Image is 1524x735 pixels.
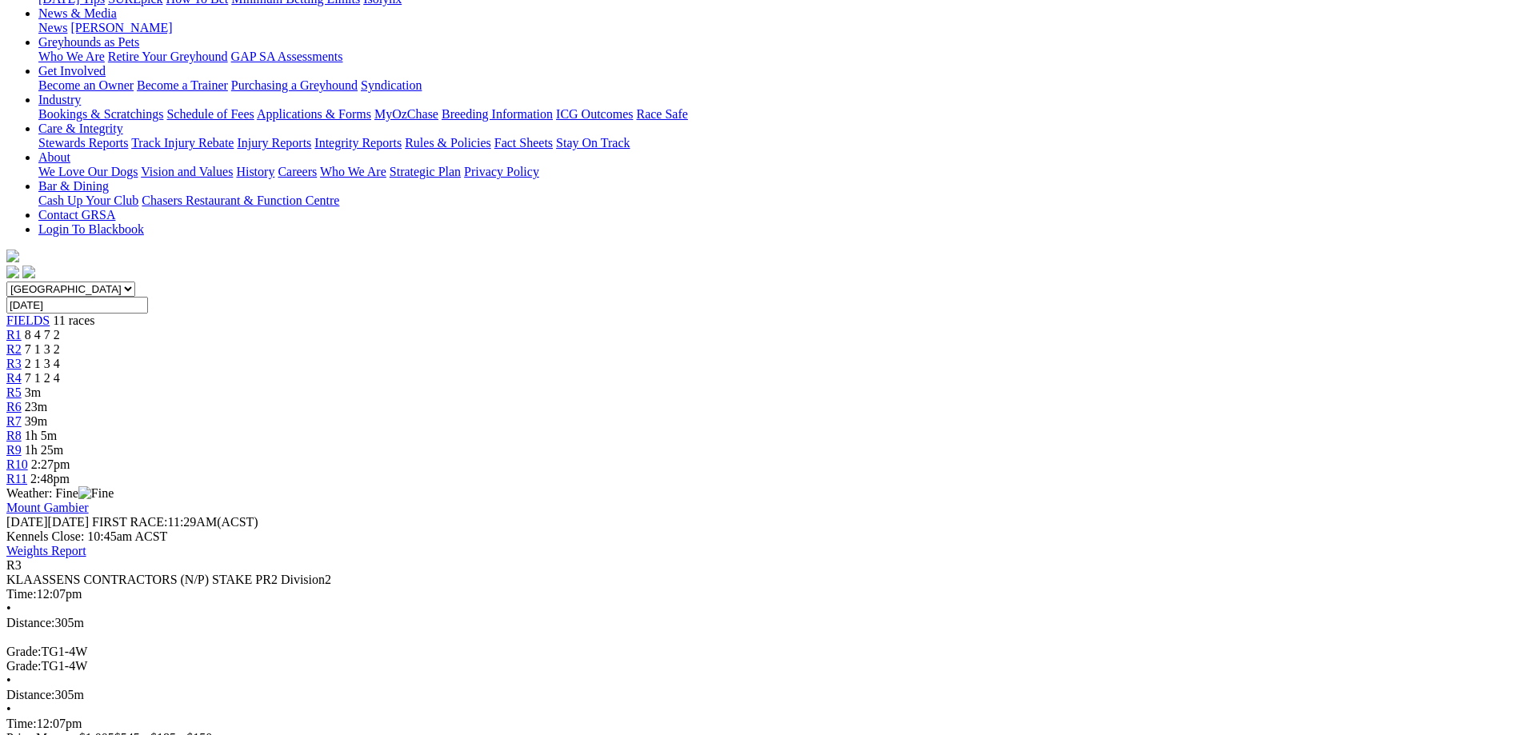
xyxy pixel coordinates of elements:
[92,515,258,529] span: 11:29AM(ACST)
[6,688,54,701] span: Distance:
[25,342,60,356] span: 7 1 3 2
[38,107,163,121] a: Bookings & Scratchings
[6,558,22,572] span: R3
[30,472,70,485] span: 2:48pm
[25,328,60,342] span: 8 4 7 2
[6,573,1518,587] div: KLAASSENS CONTRACTORS (N/P) STAKE PR2 Division2
[6,529,1518,544] div: Kennels Close: 10:45am ACST
[320,165,386,178] a: Who We Are
[6,486,114,500] span: Weather: Fine
[38,78,1518,93] div: Get Involved
[314,136,402,150] a: Integrity Reports
[38,222,144,236] a: Login To Blackbook
[38,194,1518,208] div: Bar & Dining
[6,659,1518,673] div: TG1-4W
[38,208,115,222] a: Contact GRSA
[6,717,37,730] span: Time:
[38,64,106,78] a: Get Involved
[25,371,60,385] span: 7 1 2 4
[390,165,461,178] a: Strategic Plan
[92,515,167,529] span: FIRST RACE:
[25,400,47,413] span: 23m
[6,515,89,529] span: [DATE]
[374,107,438,121] a: MyOzChase
[231,78,358,92] a: Purchasing a Greyhound
[25,357,60,370] span: 2 1 3 4
[25,414,47,428] span: 39m
[38,122,123,135] a: Care & Integrity
[231,50,343,63] a: GAP SA Assessments
[6,342,22,356] a: R2
[6,328,22,342] a: R1
[38,165,138,178] a: We Love Our Dogs
[6,688,1518,702] div: 305m
[31,457,70,471] span: 2:27pm
[6,515,48,529] span: [DATE]
[442,107,553,121] a: Breeding Information
[6,702,11,716] span: •
[38,179,109,193] a: Bar & Dining
[6,443,22,457] a: R9
[38,6,117,20] a: News & Media
[38,165,1518,179] div: About
[25,443,63,457] span: 1h 25m
[6,645,42,658] span: Grade:
[6,297,148,314] input: Select date
[361,78,422,92] a: Syndication
[257,107,371,121] a: Applications & Forms
[38,50,1518,64] div: Greyhounds as Pets
[38,21,67,34] a: News
[25,429,57,442] span: 1h 5m
[6,357,22,370] span: R3
[141,165,233,178] a: Vision and Values
[6,250,19,262] img: logo-grsa-white.png
[636,107,687,121] a: Race Safe
[38,150,70,164] a: About
[6,266,19,278] img: facebook.svg
[38,194,138,207] a: Cash Up Your Club
[6,717,1518,731] div: 12:07pm
[38,136,128,150] a: Stewards Reports
[556,136,630,150] a: Stay On Track
[6,659,42,673] span: Grade:
[78,486,114,501] img: Fine
[6,385,22,399] span: R5
[6,544,86,557] a: Weights Report
[38,93,81,106] a: Industry
[278,165,317,178] a: Careers
[236,165,274,178] a: History
[6,587,1518,601] div: 12:07pm
[405,136,491,150] a: Rules & Policies
[166,107,254,121] a: Schedule of Fees
[131,136,234,150] a: Track Injury Rebate
[108,50,228,63] a: Retire Your Greyhound
[6,616,54,629] span: Distance:
[38,136,1518,150] div: Care & Integrity
[38,78,134,92] a: Become an Owner
[6,601,11,615] span: •
[6,457,28,471] span: R10
[6,400,22,413] span: R6
[38,107,1518,122] div: Industry
[22,266,35,278] img: twitter.svg
[237,136,311,150] a: Injury Reports
[6,673,11,687] span: •
[137,78,228,92] a: Become a Trainer
[6,429,22,442] a: R8
[6,501,89,514] a: Mount Gambier
[38,21,1518,35] div: News & Media
[6,414,22,428] a: R7
[464,165,539,178] a: Privacy Policy
[6,314,50,327] a: FIELDS
[556,107,633,121] a: ICG Outcomes
[38,35,139,49] a: Greyhounds as Pets
[6,472,27,485] a: R11
[53,314,94,327] span: 11 races
[6,616,1518,630] div: 305m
